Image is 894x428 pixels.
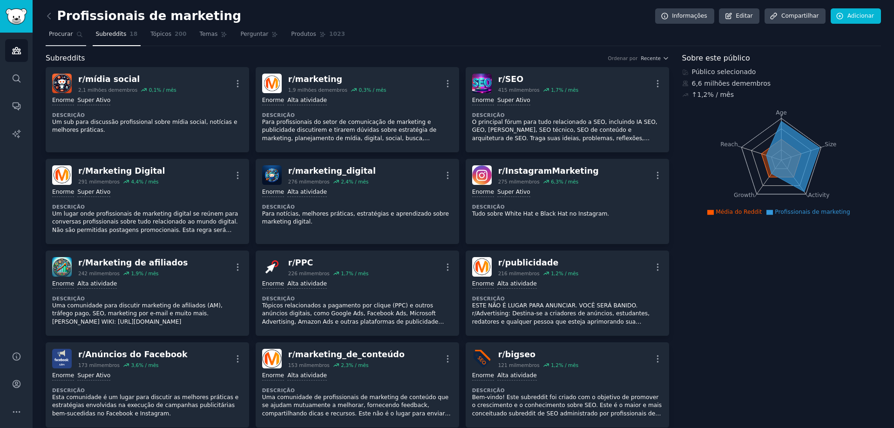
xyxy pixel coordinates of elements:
[78,87,115,93] font: 2,1 milhões de
[505,75,523,84] font: SEO
[256,342,459,428] a: marketing_de_conteúdor/marketing_de_conteúdo153 milmembros2,3% / mêsEnormeAlta atividadeDescrição...
[472,211,610,217] font: Tudo sobre White Hat e Black Hat no Instagram.
[716,209,762,215] font: Média do Reddit
[78,179,96,184] font: 291 mil
[46,159,249,244] a: Marketing Digitalr/Marketing Digital291 milmembros4,4% / mêsEnormeSuper AtivoDescriçãoUm lugar on...
[295,75,342,84] font: marketing
[559,362,578,368] font: % / mês
[78,362,96,368] font: 173 mil
[498,179,516,184] font: 275 mil
[78,75,85,84] font: r/
[498,258,505,267] font: r/
[551,362,559,368] font: 1,2
[672,13,707,19] font: Informações
[52,112,85,118] font: Descrição
[472,372,494,379] font: Enorme
[77,372,110,379] font: Super Ativo
[498,166,505,176] font: r/
[196,27,231,46] a: Temas
[262,349,282,368] img: marketing_de_conteúdo
[85,350,188,359] font: Anúncios do Facebook
[655,8,714,24] a: Informações
[288,271,306,276] font: 226 mil
[505,166,599,176] font: InstagramMarketing
[46,67,249,152] a: mídias sociaisr/mídia social2,1 milhões demembros0,1% / mêsEnormeSuper AtivoDescriçãoUm sub para ...
[288,166,295,176] font: r/
[288,87,325,93] font: 1,9 milhões de
[240,31,268,37] font: Perguntar
[288,179,306,184] font: 276 mil
[139,362,158,368] font: % / mês
[52,372,74,379] font: Enorme
[498,75,505,84] font: r/
[262,280,284,287] font: Enorme
[287,97,327,103] font: Alta atividade
[472,189,494,195] font: Enorme
[551,87,559,93] font: 1,7
[366,87,386,93] font: % / mês
[147,27,190,46] a: Tópicos200
[466,342,669,428] a: bigseor/bigseo121 milmembros1,2% / mêsEnormeAlta atividadeDescriçãoBem-vindo! Este subreddit foi ...
[498,271,516,276] font: 216 mil
[349,362,368,368] font: % / mês
[466,159,669,244] a: Marketing no Instagramr/InstagramMarketing275 milmembros6,3% / mêsEnormeSuper AtivoDescriçãoTudo ...
[697,91,707,98] font: 1,2
[288,350,295,359] font: r/
[551,179,559,184] font: 6,3
[466,251,669,336] a: anúncior/publicidade216 milmembros1,2% / mêsEnormeAlta atividadeDescriçãoESTE NÃO É LUGAR PARA AN...
[498,350,505,359] font: r/
[78,350,85,359] font: r/
[341,179,349,184] font: 2,4
[262,372,284,379] font: Enorme
[85,258,188,267] font: Marketing de afiliados
[559,179,578,184] font: % / mês
[46,27,86,46] a: Procurar
[77,189,110,195] font: Super Ativo
[516,87,540,93] font: membros
[131,362,139,368] font: 3,6
[52,74,72,93] img: mídias sociais
[825,141,836,147] tspan: Size
[288,258,295,267] font: r/
[692,80,740,87] font: 6,6 milhões de
[288,75,295,84] font: r/
[49,31,73,37] font: Procurar
[287,189,327,195] font: Alta atividade
[262,296,295,301] font: Descrição
[329,31,345,37] font: 1023
[295,350,405,359] font: marketing_de_conteúdo
[466,67,669,152] a: SEOr/SEO415 milmembros1,7% / mêsEnormeSuper AtivoDescriçãoO principal fórum para tudo relacionado...
[551,271,559,276] font: 1,2
[719,8,759,24] a: Editar
[472,119,657,166] font: O principal fórum para tudo relacionado a SEO, incluindo IA SEO, GEO, [PERSON_NAME], SEO técnico,...
[720,141,738,147] tspan: Reach
[52,211,238,242] font: Um lugar onde profissionais de marketing digital se reúnem para conversas profissionais sobre tud...
[52,165,72,185] img: Marketing Digital
[262,204,295,210] font: Descrição
[516,362,540,368] font: membros
[472,165,492,185] img: Marketing no Instagram
[682,54,750,62] font: Sobre este público
[736,13,752,19] font: Editar
[472,280,494,287] font: Enorme
[52,280,74,287] font: Enorme
[708,91,734,98] font: % / mês
[129,31,137,37] font: 18
[349,271,368,276] font: % / mês
[559,271,578,276] font: % / mês
[262,211,449,225] font: Para notícias, melhores práticas, estratégias e aprendizado sobre marketing digital.
[516,179,540,184] font: membros
[262,97,284,103] font: Enorme
[256,67,459,152] a: marketingr/marketing1,9 milhões demembros0,3% / mêsEnormeAlta atividadeDescriçãoPara profissionai...
[847,13,874,19] font: Adicionar
[96,362,120,368] font: membros
[306,362,330,368] font: membros
[341,362,349,368] font: 2,3
[306,271,330,276] font: membros
[262,189,284,195] font: Enorme
[287,280,327,287] font: Alta atividade
[262,302,444,333] font: Tópicos relacionados a pagamento por clique (PPC) e outros anúncios digitais, como Google Ads, Fa...
[295,258,313,267] font: PPC
[93,27,141,46] a: Subreddits18
[96,271,120,276] font: membros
